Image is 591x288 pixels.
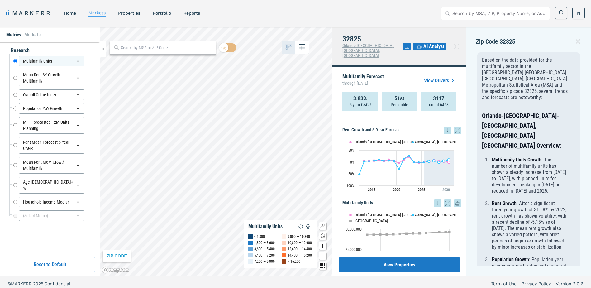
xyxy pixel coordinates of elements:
[476,37,582,51] div: Zip Code 32825
[399,233,401,235] path: Thursday, 14 Dec, 19:00, 43,943,209. USA.
[492,200,517,206] strong: Rent Growth
[491,281,517,287] a: Term of Use
[346,184,355,188] text: -100%
[482,57,568,101] p: Based on the data provided for the multifamily sector in the [GEOGRAPHIC_DATA]-[GEOGRAPHIC_DATA]-...
[342,134,457,196] svg: Interactive chart
[556,281,584,287] a: Version 2.0.6
[373,233,375,236] path: Saturday, 14 Dec, 19:00, 42,911,868. USA.
[19,210,84,221] div: (Select Metric)
[6,47,93,54] div: research
[288,233,310,240] div: 9,000 — 10,800
[355,213,470,217] text: Orlando-[GEOGRAPHIC_DATA]-[GEOGRAPHIC_DATA], [GEOGRAPHIC_DATA]
[288,240,312,246] div: 10,800 — 12,600
[408,154,410,157] path: Tuesday, 28 Jun, 20:00, 26.64. 32825.
[358,173,361,175] path: Thursday, 28 Jun, 20:00, -52.34. 32825.
[368,160,370,162] path: Saturday, 28 Jun, 20:00, 3.78. 32825.
[378,158,380,161] path: Tuesday, 28 Jun, 20:00, 10.34. 32825.
[418,188,425,192] tspan: 2025
[417,140,427,144] text: 32825
[577,10,580,16] span: N
[418,161,420,163] path: Friday, 28 Jun, 20:00, -1.33. 32825.
[346,227,362,232] text: 50,000,000
[379,233,382,236] path: Sunday, 14 Dec, 19:00, 43,175,167. USA.
[393,160,395,162] path: Friday, 28 Jun, 20:00, 4.8. 32825.
[342,134,461,196] div: Rent Growth and 5-Year Forecast. Highcharts interactive chart.
[64,11,76,16] a: home
[19,157,84,174] div: Mean Rent MoM Growth - Multifamily
[482,111,568,151] h3: Orlando-[GEOGRAPHIC_DATA]-[GEOGRAPHIC_DATA], [GEOGRAPHIC_DATA] [GEOGRAPHIC_DATA] Overview:
[448,231,451,233] path: Monday, 14 Jul, 20:00, 46,231,852. USA.
[425,232,427,234] path: Tuesday, 14 Dec, 19:00, 45,214,949. USA.
[6,9,51,17] a: MARKERR
[19,56,84,66] div: Multifamily Units
[288,258,300,265] div: > 16,200
[339,257,460,272] a: View Properties
[438,231,441,233] path: Thursday, 14 Dec, 19:00, 46,231,852. USA.
[366,233,369,236] path: Friday, 14 Dec, 19:00, 42,802,559. USA.
[428,160,430,162] path: Sunday, 28 Jun, 20:00, 3.35. 32825.
[363,160,365,163] path: Friday, 28 Jun, 20:00, 2.51. 32825.
[7,281,11,286] span: ©
[19,117,84,134] div: MF - Forecasted 12M Units - Planning
[423,43,444,50] span: AI Analyst
[398,168,400,170] path: Sunday, 28 Jun, 20:00, -31.67. 32825.
[297,223,304,230] img: Reload Legend
[429,102,449,108] p: out of 6468
[443,160,445,162] path: Thursday, 28 Jun, 20:00, 4.09. 32825.
[448,159,450,161] path: Friday, 28 Jun, 20:00, 8.78. 32825.
[572,7,585,19] button: N
[342,207,461,285] div: Multifamily Units. Highcharts interactive chart.
[342,74,384,87] p: Multifamily Forecast
[342,207,457,285] svg: Interactive chart
[342,35,403,43] h4: 32825
[393,188,400,192] tspan: 2020
[368,188,375,192] tspan: 2015
[392,233,395,235] path: Wednesday, 14 Dec, 19:00, 43,610,423. USA.
[492,157,541,163] strong: Multifamily Units Growth
[492,200,568,250] p: : After a significant three-year growth of 31.68% by 2022, rent growth has shown volatility, with...
[254,240,275,246] div: 1,800 — 3,600
[418,232,421,234] path: Monday, 14 Dec, 19:00, 44,771,613. USA.
[304,223,312,230] img: Settings
[492,157,568,194] p: : The number of multifamily units has shown a steady increase from [DATE] to [DATE], with planned...
[254,252,275,258] div: 5,400 — 7,200
[442,188,450,192] tspan: 2030
[103,250,131,262] div: ZIP CODE
[428,159,450,164] g: 32825, line 4 of 4 with 5 data points.
[342,43,394,58] span: Orlando-[GEOGRAPHIC_DATA]-[GEOGRAPHIC_DATA], [GEOGRAPHIC_DATA]
[433,160,435,162] path: Monday, 28 Jun, 20:00, 4.9. 32825.
[492,257,529,262] strong: Population Growth
[248,223,283,230] div: Multifamily Units
[366,231,451,236] g: USA, line 3 of 3 with 13 data points.
[413,43,446,50] button: AI Analyst
[413,161,415,163] path: Wednesday, 28 Jun, 20:00, -0.79. 32825.
[288,252,312,258] div: 14,400 — 16,200
[319,222,326,230] button: Show/Hide Legend Map Button
[33,281,44,286] span: 2025 |
[19,70,84,86] div: Mean Rent 3Y Growth - Multifamily
[423,161,425,164] path: Saturday, 28 Jun, 20:00, -1.51. 32825.
[342,79,384,87] span: through [DATE]
[373,160,375,162] path: Sunday, 28 Jun, 20:00, 4.71. 32825.
[319,252,326,260] button: Zoom out map button
[118,11,140,16] a: properties
[346,247,362,252] text: 25,000,000
[319,242,326,250] button: Zoom in map button
[445,231,447,233] path: Saturday, 14 Dec, 19:00, 46,231,852. USA.
[394,95,404,102] strong: 51st
[11,281,33,286] span: MARKERR
[403,157,405,160] path: Monday, 28 Jun, 20:00, 13.99. 32825.
[350,160,355,165] text: 0%
[19,197,84,207] div: Household Income Median
[102,266,129,274] a: Mapbox logo
[319,262,326,270] button: Other options map button
[19,177,84,194] div: Age [DEMOGRAPHIC_DATA]+ %
[492,257,568,288] p: : Population year-over-year growth rates had a general downward trend after peaking in [DATE], re...
[19,89,84,100] div: Overall Crime Index
[183,11,200,16] a: reports
[353,95,367,102] strong: 3.83%
[24,31,41,39] li: Markets
[121,45,212,51] input: Search by MSA or ZIP Code
[347,172,355,176] text: -50%
[388,159,390,162] path: Thursday, 28 Jun, 20:00, 5.74. 32825.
